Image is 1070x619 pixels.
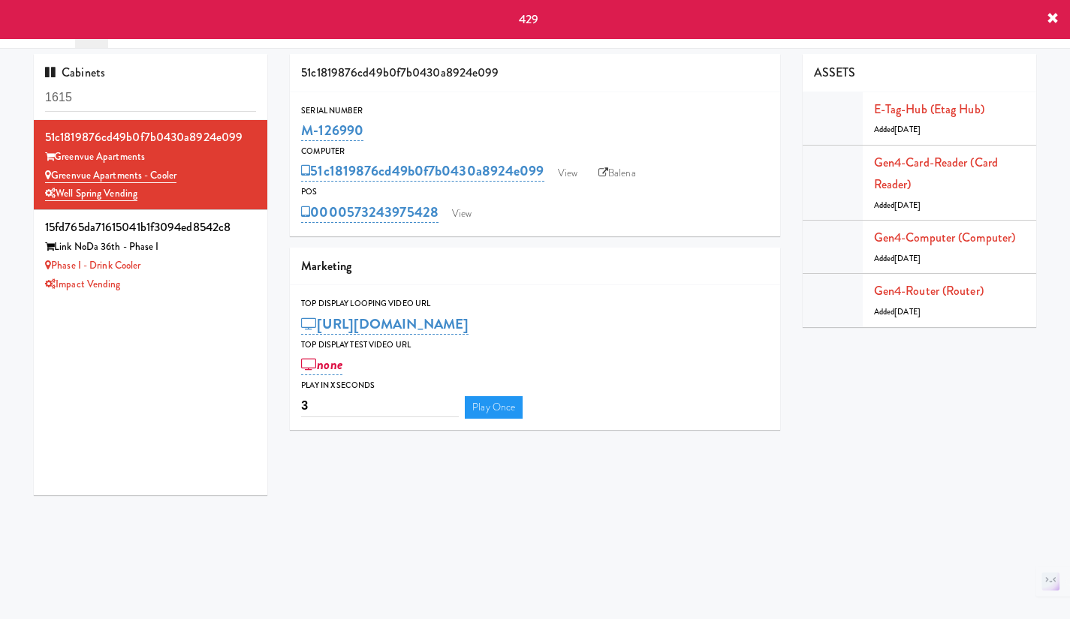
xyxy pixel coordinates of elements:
div: 15fd765da71615041b1f3094ed8542c8 [45,216,256,239]
div: Top Display Looping Video Url [301,296,769,311]
a: Gen4-card-reader (Card Reader) [874,154,998,194]
a: Play Once [465,396,523,419]
span: Added [874,253,921,264]
a: E-tag-hub (Etag Hub) [874,101,984,118]
a: View [550,162,585,185]
div: Greenvue Apartments [45,148,256,167]
div: 51c1819876cd49b0f7b0430a8924e099 [45,126,256,149]
span: [DATE] [894,200,921,211]
div: POS [301,185,769,200]
span: Added [874,306,921,317]
span: [DATE] [894,306,921,317]
span: [DATE] [894,124,921,135]
div: 51c1819876cd49b0f7b0430a8924e099 [290,54,780,92]
span: Marketing [301,257,351,275]
span: 429 [519,11,538,28]
li: 15fd765da71615041b1f3094ed8542c8Link NoDa 36th - Phase I Phase I - Drink CoolerImpact Vending [34,210,267,299]
span: ASSETS [814,64,856,81]
li: 51c1819876cd49b0f7b0430a8924e099Greenvue Apartments Greenvue Apartments - CoolerWell Spring Vending [34,120,267,210]
span: [DATE] [894,253,921,264]
div: Play in X seconds [301,378,769,393]
a: 0000573243975428 [301,202,439,223]
a: Well Spring Vending [45,186,137,201]
a: M-126990 [301,120,363,141]
span: Added [874,200,921,211]
a: none [301,354,342,375]
input: Search cabinets [45,84,256,112]
span: Added [874,124,921,135]
a: Impact Vending [45,277,121,291]
span: Cabinets [45,64,105,81]
a: Phase I - Drink Cooler [45,258,140,272]
div: Computer [301,144,769,159]
a: 51c1819876cd49b0f7b0430a8924e099 [301,161,544,182]
a: Gen4-computer (Computer) [874,229,1015,246]
a: Gen4-router (Router) [874,282,984,299]
a: Balena [591,162,644,185]
a: Greenvue Apartments - Cooler [45,168,176,183]
div: Top Display Test Video Url [301,338,769,353]
div: Link NoDa 36th - Phase I [45,238,256,257]
a: View [445,203,479,225]
div: Serial Number [301,104,769,119]
a: [URL][DOMAIN_NAME] [301,314,469,335]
